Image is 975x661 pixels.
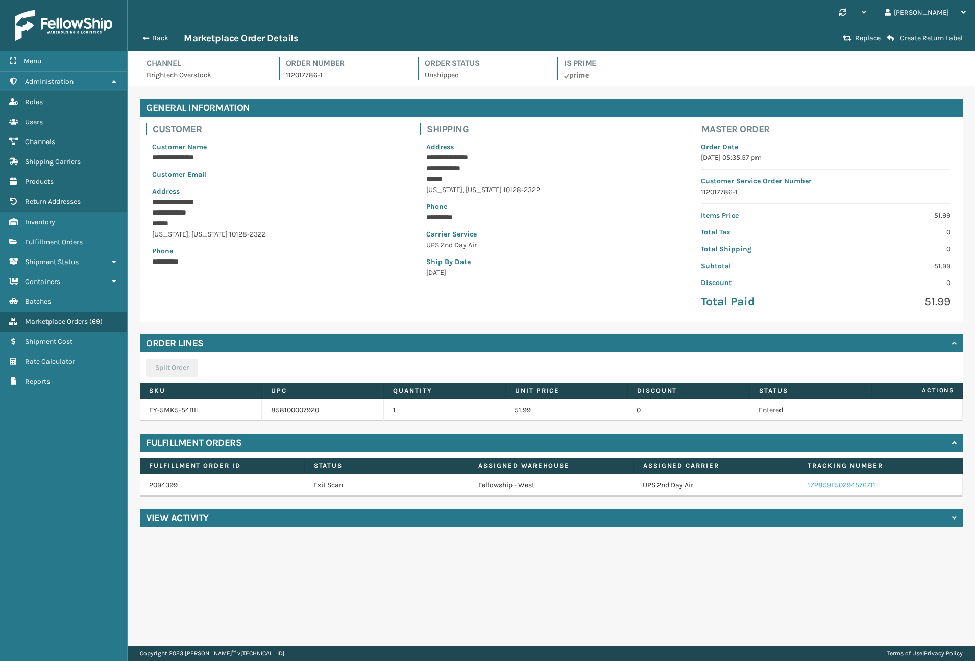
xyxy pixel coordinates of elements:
p: 0 [832,277,950,288]
p: Phone [426,201,676,212]
p: Total Shipping [701,244,820,254]
label: Quantity [393,386,496,395]
p: 0 [832,244,950,254]
a: Privacy Policy [924,650,963,657]
span: Menu [23,57,41,65]
label: Status [759,386,862,395]
td: Exit Scan [304,474,469,497]
button: Split Order [146,359,198,377]
label: Unit Price [515,386,618,395]
td: Fellowship - West [469,474,633,497]
p: Phone [152,246,402,256]
h4: Order Status [425,57,545,69]
label: Assigned Carrier [643,461,789,470]
p: [DATE] 05:35:57 pm [701,152,950,163]
span: Marketplace Orders [25,317,88,326]
label: Discount [637,386,740,395]
a: 2094399 [149,481,178,489]
h4: Is Prime [564,57,685,69]
label: UPC [271,386,374,395]
p: Total Tax [701,227,820,238]
p: Discount [701,277,820,288]
span: Shipment Status [25,257,79,266]
p: Total Paid [701,294,820,310]
span: Shipping Carriers [25,157,81,166]
button: Create Return Label [884,34,966,43]
span: Products [25,177,54,186]
label: SKU [149,386,252,395]
span: Inventory [25,218,55,226]
label: Assigned Warehouse [478,461,624,470]
p: UPS 2nd Day Air [426,240,676,250]
p: Customer Service Order Number [701,176,950,186]
span: ( 69 ) [89,317,103,326]
i: Create Return Label [887,34,894,42]
h3: Marketplace Order Details [184,32,298,44]
span: Reports [25,377,50,386]
p: [US_STATE] , [US_STATE] 10128-2322 [426,184,676,195]
p: Carrier Service [426,229,676,240]
h4: General Information [140,99,963,117]
span: Address [426,143,454,151]
p: 51.99 [832,210,950,221]
h4: Channel [147,57,267,69]
div: | [887,646,963,661]
span: Actions [875,382,961,399]
span: Rate Calculator [25,357,75,366]
img: logo [15,10,112,41]
p: Copyright 2023 [PERSON_NAME]™ v [TECHNICAL_ID] [140,646,284,661]
p: Items Price [701,210,820,221]
td: Entered [749,399,871,421]
button: Back [137,34,184,43]
a: Terms of Use [887,650,922,657]
label: Status [314,461,460,470]
td: 858100007920 [262,399,384,421]
p: [DATE] [426,267,676,278]
span: Fulfillment Orders [25,238,83,246]
td: 51.99 [505,399,627,421]
p: Customer Name [152,141,402,152]
p: 0 [832,227,950,238]
a: EY-5MK5-54BH [149,406,199,414]
p: 112017786-1 [286,69,406,80]
h4: View Activity [146,512,209,524]
td: UPS 2nd Day Air [633,474,798,497]
td: 1 [384,399,506,421]
span: Roles [25,98,43,106]
p: 51.99 [832,261,950,271]
h4: Order Lines [146,337,204,349]
button: Replace [840,34,884,43]
span: Batches [25,297,51,306]
p: [US_STATE] , [US_STATE] 10128-2322 [152,229,402,240]
p: Subtotal [701,261,820,271]
p: Brightech Overstock [147,69,267,80]
label: Fulfillment Order Id [149,461,295,470]
td: 0 [627,399,749,421]
label: Tracking Number [808,461,954,470]
span: Administration [25,77,74,86]
p: 51.99 [832,294,950,310]
p: Ship By Date [426,256,676,267]
p: Customer Email [152,169,402,180]
p: 112017786-1 [701,186,950,197]
h4: Fulfillment Orders [146,437,241,449]
p: Order Date [701,141,950,152]
h4: Customer [153,123,408,135]
i: Replace [843,35,852,42]
span: Containers [25,277,60,286]
span: Channels [25,137,55,146]
span: Return Addresses [25,197,81,206]
span: Address [152,187,180,196]
p: Unshipped [425,69,545,80]
h4: Master Order [701,123,957,135]
a: 1Z2859F50294576711 [808,481,875,489]
h4: Order Number [286,57,406,69]
span: Users [25,117,43,126]
h4: Shipping [427,123,682,135]
span: Shipment Cost [25,337,72,346]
